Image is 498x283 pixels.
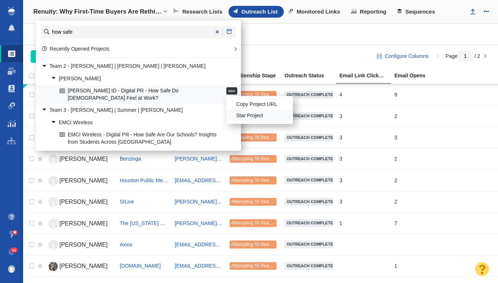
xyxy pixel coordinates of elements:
[58,85,226,104] a: [PERSON_NAME] ID - Digital PR - How Safe Do [DEMOGRAPHIC_DATA] Feel at Work?
[175,242,304,247] a: [EMAIL_ADDRESS][PERSON_NAME][DOMAIN_NAME]
[175,199,304,205] a: [PERSON_NAME][EMAIL_ADDRESS][DOMAIN_NAME]
[226,212,281,234] td: Attempting To Reach (2 tries)
[59,263,108,269] span: [PERSON_NAME]
[339,73,394,78] div: Email Link Clicks
[31,26,89,43] div: Websites
[120,156,141,162] a: Benzinga
[241,8,278,15] span: Outreach List
[31,50,79,63] button: Add People
[47,217,113,230] a: [PERSON_NAME]
[394,129,443,145] div: 3
[41,26,236,38] input: Find a Project
[59,220,108,227] span: [PERSON_NAME]
[231,178,291,183] span: Attempting To Reach (2 tries)
[8,7,15,15] img: buzzstream_logo_iconsimple.png
[339,108,388,124] div: 3
[40,61,226,72] a: Team 2 - [PERSON_NAME] | [PERSON_NAME] | [PERSON_NAME]
[394,108,443,124] div: 2
[33,8,161,15] h4: Renuity: Why First-Time Buyers Are Rethinking the Starter Home
[285,73,339,78] div: Outreach Status
[339,87,388,103] div: 4
[58,129,226,147] a: EMCI Wireless - Digital PR - How Safe Are Our Schools? Insights from Students Across [GEOGRAPHIC_...
[230,73,284,78] div: Relationship Stage
[59,177,108,184] span: [PERSON_NAME]
[393,6,441,18] a: Sequences
[47,239,113,251] a: [PERSON_NAME]
[231,220,291,225] span: Attempting To Reach (2 tries)
[339,194,388,210] div: 3
[394,172,443,188] div: 2
[339,129,388,145] div: 3
[394,194,443,210] div: 2
[47,260,113,273] a: [PERSON_NAME]
[40,104,226,116] a: Team 3 - [PERSON_NAME] | Summer | [PERSON_NAME]
[226,84,281,106] td: Attempting To Reach (2 tries)
[384,52,428,60] span: Configure Columns
[226,234,281,255] td: Attempting To Reach (2 tries)
[394,87,443,103] div: 9
[8,265,15,273] img: 61f477734bf3dd72b3fb3a7a83fcc915
[339,172,388,188] div: 3
[47,196,113,209] a: [PERSON_NAME]
[405,8,435,15] span: Sequences
[226,99,293,110] li: Copy Project URL
[231,135,291,140] span: Attempting To Reach (2 tries)
[231,263,291,268] span: Attempting To Reach (2 tries)
[231,242,291,247] span: Attempting To Reach (2 tries)
[346,6,393,18] a: Reporting
[394,258,443,274] div: 1
[394,73,449,78] div: Email Opens
[59,242,108,248] span: [PERSON_NAME]
[394,215,443,231] div: 7
[182,8,223,15] span: Research Lists
[49,73,226,84] a: [PERSON_NAME]
[231,199,291,204] span: Attempting To Reach (2 tries)
[226,110,293,121] li: Star Project
[47,174,113,187] a: [PERSON_NAME]
[230,73,284,79] a: Relationship Stage
[169,6,228,18] a: Research Lists
[297,8,340,15] span: Monitored Links
[228,6,284,18] a: Outreach List
[339,151,388,167] div: 3
[47,153,113,166] a: [PERSON_NAME]
[42,46,109,52] a: Recently Opened Projects
[226,255,281,276] td: Attempting To Reach (2 tries)
[120,242,132,247] a: Axios
[360,8,387,15] span: Reporting
[284,6,346,18] a: Monitored Links
[175,177,261,183] a: [EMAIL_ADDRESS][DOMAIN_NAME]
[226,148,281,169] td: Attempting To Reach (2 tries)
[175,263,261,269] a: [EMAIL_ADDRESS][DOMAIN_NAME]
[226,170,281,191] td: Attempting To Reach (2 tries)
[59,199,108,205] span: [PERSON_NAME]
[120,177,170,183] a: Houston Public Media
[175,220,304,226] a: [PERSON_NAME][EMAIL_ADDRESS][DOMAIN_NAME]
[59,156,108,162] span: [PERSON_NAME]
[175,156,346,162] a: [PERSON_NAME][EMAIL_ADDRESS][PERSON_NAME][DOMAIN_NAME]
[120,199,134,205] a: SILive
[49,117,226,128] a: EMCI Wireless
[339,73,394,79] a: Email Link Clicks
[394,151,443,167] div: 2
[285,73,339,79] a: Outreach Status
[231,156,291,161] span: Attempting To Reach (2 tries)
[394,73,449,79] a: Email Opens
[10,247,18,253] span: 24
[373,50,433,63] button: Configure Columns
[226,191,281,212] td: Attempting To Reach (2 tries)
[226,127,281,148] td: Attempting To Reach (2 tries)
[120,263,161,269] a: [DOMAIN_NAME]
[339,215,388,231] div: 1
[120,220,177,226] a: The [US_STATE] Monitor
[231,92,291,97] span: Attempting To Reach (2 tries)
[446,53,480,59] span: Page / 2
